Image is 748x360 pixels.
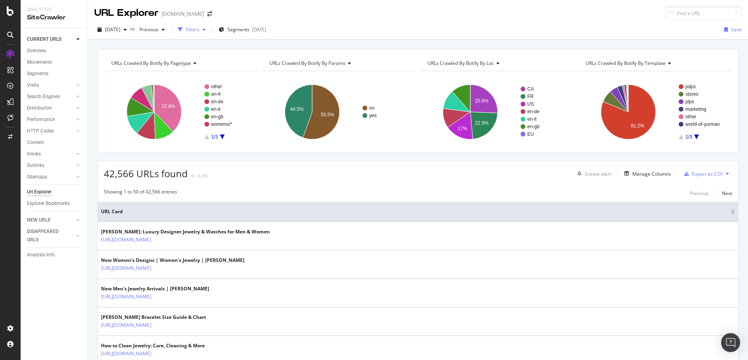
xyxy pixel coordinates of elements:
[721,23,742,36] button: Save
[211,134,218,140] text: 1/3
[101,350,151,358] a: [URL][DOMAIN_NAME]
[369,105,375,111] text: no
[262,78,416,146] svg: A chart.
[369,113,377,118] text: yes
[27,199,70,208] div: Explorer Bookmarks
[101,342,205,349] div: How to Clean Jewelry: Care, Cleaning & More
[584,57,725,70] h4: URLs Crawled By Botify By template
[27,6,81,13] div: Analytics
[621,169,671,178] button: Manage Columns
[574,167,611,180] button: Create alert
[27,93,74,101] a: Search Engines
[27,70,48,78] div: Segments
[27,216,50,224] div: NEW URLS
[27,188,52,196] div: Url Explorer
[527,101,534,107] text: US
[27,70,82,78] a: Segments
[111,60,191,66] span: URLs Crawled By Botify By pagetype
[101,293,151,301] a: [URL][DOMAIN_NAME]
[27,227,74,244] a: DISAPPEARED URLS
[685,99,694,104] text: plps
[321,112,334,117] text: 55.5%
[94,6,158,20] div: URL Explorer
[211,121,232,127] text: womens/*
[211,106,221,112] text: en-it
[27,161,74,170] a: Outlinks
[27,227,67,244] div: DISAPPEARED URLS
[586,60,666,66] span: URLs Crawled By Botify By template
[27,93,60,101] div: Search Engines
[162,104,175,109] text: 37.8%
[685,91,698,97] text: stores
[731,26,742,33] div: Save
[216,23,269,36] button: Segments[DATE]
[27,35,74,44] a: CURRENT URLS
[211,91,221,97] text: en-fr
[207,11,212,17] div: arrow-right-arrow-left
[27,199,82,208] a: Explorer Bookmarks
[211,114,223,119] text: en-gb
[27,116,55,124] div: Performance
[27,47,82,55] a: Overview
[27,116,74,124] a: Performance
[721,333,740,352] div: Open Intercom Messenger
[268,57,409,70] h4: URLs Crawled By Botify By params
[27,81,39,89] div: Visits
[104,167,188,180] span: 42,566 URLs found
[101,314,206,321] div: [PERSON_NAME] Bracelet Size Guide & Chart
[196,172,208,179] div: -0.2%
[27,216,74,224] a: NEW URLS
[136,23,168,36] button: Previous
[104,188,177,198] div: Showing 1 to 50 of 42,566 entries
[420,78,574,146] div: A chart.
[27,81,74,89] a: Visits
[27,188,82,196] a: Url Explorer
[27,161,44,170] div: Outlinks
[211,99,223,104] text: en-de
[101,257,244,264] div: New Women's Designs | Women's Jewelry | [PERSON_NAME]
[631,123,644,129] text: 81.2%
[690,190,709,197] div: Previous
[685,134,692,140] text: 1/3
[27,47,46,55] div: Overview
[101,285,209,292] div: New Men's Jewelry Arrivals | [PERSON_NAME]
[101,228,270,235] div: [PERSON_NAME]: Luxury Designer Jewelry & Watches for Men & Women
[104,78,258,146] svg: A chart.
[105,26,120,33] span: 2025 Sep. 28th
[685,114,696,119] text: other
[475,98,488,104] text: 25.6%
[690,188,709,198] button: Previous
[27,251,55,259] div: Analysis Info
[27,104,74,112] a: Distribution
[186,26,199,33] div: Filters
[101,208,729,215] span: URL Card
[685,84,696,89] text: pdps
[27,138,44,147] div: Content
[527,86,534,92] text: CA
[130,25,136,32] span: vs
[692,171,723,177] div: Export as CSV
[666,6,742,20] input: Find a URL
[632,171,671,177] div: Manage Columns
[110,57,251,70] h4: URLs Crawled By Botify By pagetype
[27,173,47,181] div: Sitemaps
[722,188,732,198] button: Next
[527,124,540,129] text: en-gb
[136,26,158,33] span: Previous
[578,78,732,146] svg: A chart.
[269,60,345,66] span: URLs Crawled By Botify By params
[94,23,130,36] button: [DATE]
[101,264,151,272] a: [URL][DOMAIN_NAME]
[685,121,720,127] text: world-of-yurman
[722,190,732,197] div: Next
[475,120,488,126] text: 22.9%
[527,109,540,114] text: en-de
[162,10,204,18] div: [DOMAIN_NAME]
[175,23,209,36] button: Filters
[101,321,151,329] a: [URL][DOMAIN_NAME]
[527,131,534,137] text: EU
[27,173,74,181] a: Sitemaps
